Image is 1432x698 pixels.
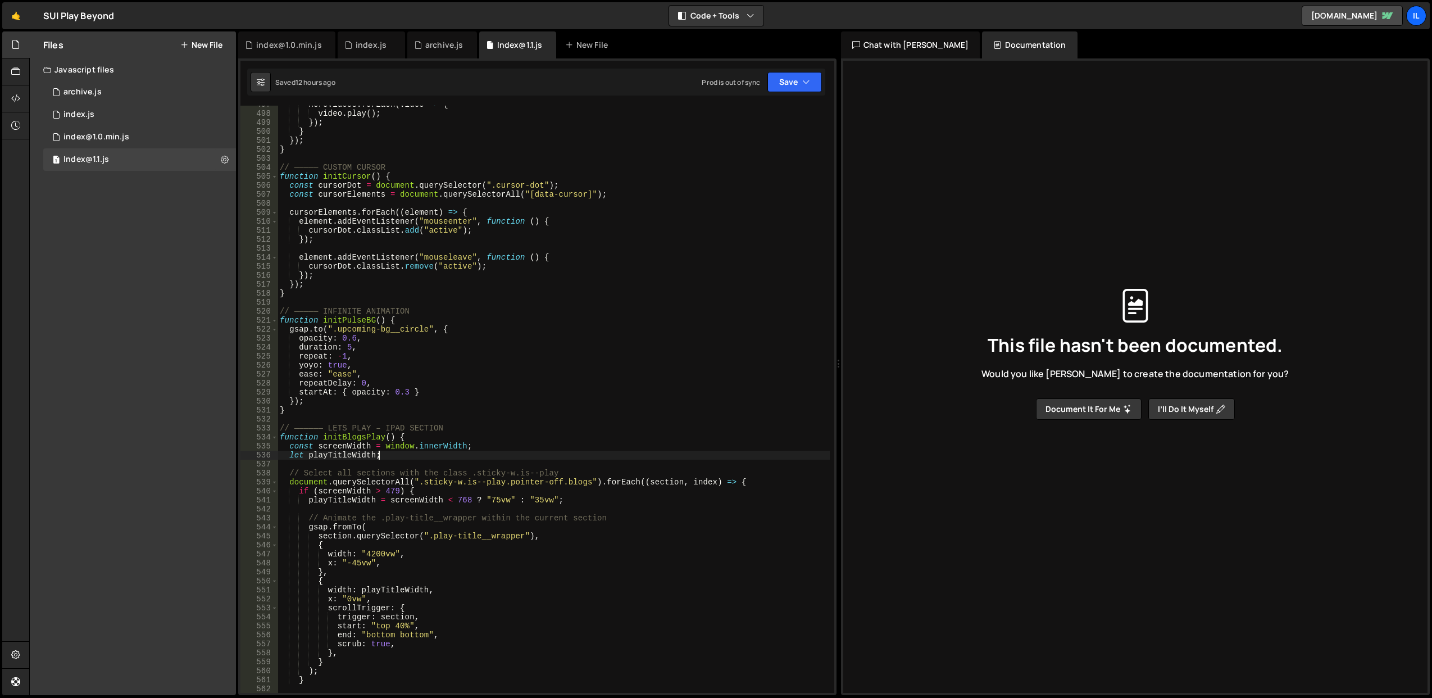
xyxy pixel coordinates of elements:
[767,72,822,92] button: Save
[356,39,387,51] div: index.js
[240,550,278,559] div: 547
[841,31,980,58] div: Chat with [PERSON_NAME]
[240,469,278,478] div: 538
[240,127,278,136] div: 500
[240,307,278,316] div: 520
[425,39,463,51] div: archive.js
[240,361,278,370] div: 526
[1036,398,1142,420] button: Document it for me
[240,298,278,307] div: 519
[240,163,278,172] div: 504
[240,172,278,181] div: 505
[240,613,278,622] div: 554
[1406,6,1426,26] a: Il
[240,190,278,199] div: 507
[1148,398,1235,420] button: I’ll do it myself
[240,667,278,676] div: 560
[2,2,30,29] a: 🤙
[240,118,278,127] div: 499
[240,262,278,271] div: 515
[988,336,1283,354] span: This file hasn't been documented.
[240,253,278,262] div: 514
[240,496,278,505] div: 541
[1302,6,1403,26] a: [DOMAIN_NAME]
[240,505,278,514] div: 542
[240,442,278,451] div: 535
[240,334,278,343] div: 523
[240,424,278,433] div: 533
[240,154,278,163] div: 503
[240,451,278,460] div: 536
[43,126,236,148] div: 13362/34425.js
[240,217,278,226] div: 510
[240,478,278,487] div: 539
[240,316,278,325] div: 521
[240,676,278,685] div: 561
[240,388,278,397] div: 529
[240,379,278,388] div: 528
[240,649,278,658] div: 558
[669,6,763,26] button: Code + Tools
[240,325,278,334] div: 522
[43,81,236,103] div: 13362/34351.js
[256,39,322,51] div: index@1.0.min.js
[240,523,278,532] div: 544
[240,640,278,649] div: 557
[240,352,278,361] div: 525
[53,156,60,165] span: 1
[240,559,278,568] div: 548
[240,685,278,694] div: 562
[43,103,236,126] div: 13362/33342.js
[30,58,236,81] div: Javascript files
[63,155,109,165] div: Index@1.1.js
[240,136,278,145] div: 501
[240,658,278,667] div: 559
[43,9,114,22] div: SUI Play Beyond
[240,568,278,577] div: 549
[240,433,278,442] div: 534
[240,514,278,523] div: 543
[240,181,278,190] div: 506
[240,280,278,289] div: 517
[240,487,278,496] div: 540
[43,39,63,51] h2: Files
[63,110,94,120] div: index.js
[180,40,222,49] button: New File
[240,604,278,613] div: 553
[240,397,278,406] div: 530
[240,460,278,469] div: 537
[296,78,335,87] div: 12 hours ago
[240,577,278,586] div: 550
[240,235,278,244] div: 512
[240,595,278,604] div: 552
[240,199,278,208] div: 508
[240,370,278,379] div: 527
[240,622,278,631] div: 555
[240,406,278,415] div: 531
[240,586,278,595] div: 551
[43,148,236,171] : 13362/45913.js
[565,39,612,51] div: New File
[240,109,278,118] div: 498
[240,541,278,550] div: 546
[240,631,278,640] div: 556
[702,78,760,87] div: Prod is out of sync
[981,368,1289,380] span: Would you like [PERSON_NAME] to create the documentation for you?
[982,31,1077,58] div: Documentation
[63,132,129,142] div: index@1.0.min.js
[240,271,278,280] div: 516
[240,244,278,253] div: 513
[240,415,278,424] div: 532
[240,532,278,541] div: 545
[63,87,102,97] div: archive.js
[275,78,335,87] div: Saved
[240,208,278,217] div: 509
[497,39,543,51] div: Index@1.1.js
[240,145,278,154] div: 502
[240,289,278,298] div: 518
[240,343,278,352] div: 524
[240,226,278,235] div: 511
